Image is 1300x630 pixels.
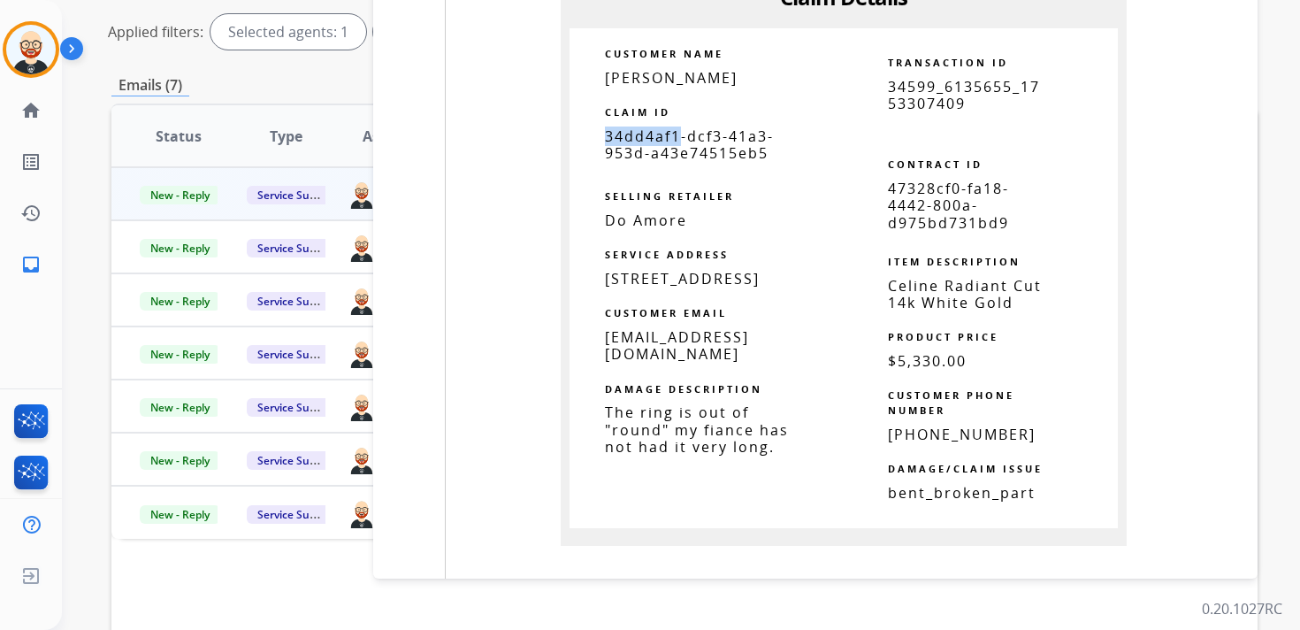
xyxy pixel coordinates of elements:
[1202,598,1282,619] p: 0.20.1027RC
[140,398,220,417] span: New - Reply
[605,68,738,88] span: [PERSON_NAME]
[605,403,789,456] span: The ring is out of "round" my fiance has not had it very long.
[605,47,723,60] strong: CUSTOMER NAME
[348,338,376,368] img: agent-avatar
[247,451,348,470] span: Service Support
[888,56,1008,69] strong: TRANSACTION ID
[605,127,774,163] span: 34dd4af1-dcf3-41a3-953d-a43e74515eb5
[247,505,348,524] span: Service Support
[156,126,202,147] span: Status
[108,21,203,42] p: Applied filters:
[348,232,376,262] img: agent-avatar
[888,388,1014,417] strong: CUSTOMER PHONE NUMBER
[20,100,42,121] mat-icon: home
[888,255,1021,268] strong: ITEM DESCRIPTION
[247,292,348,311] span: Service Support
[111,74,189,96] p: Emails (7)
[20,151,42,173] mat-icon: list_alt
[140,186,220,204] span: New - Reply
[605,382,762,396] strong: DAMAGE DESCRIPTION
[210,14,366,50] div: Selected agents: 1
[348,497,376,527] img: agent-avatar
[348,285,376,315] img: agent-avatar
[888,483,1036,503] span: bent_broken_part
[348,444,376,474] img: agent-avatar
[363,126,424,147] span: Assignee
[605,327,749,364] a: [EMAIL_ADDRESS][DOMAIN_NAME]
[605,306,727,319] strong: CUSTOMER EMAIL
[348,391,376,421] img: agent-avatar
[20,203,42,224] mat-icon: history
[140,505,220,524] span: New - Reply
[140,292,220,311] span: New - Reply
[605,269,760,288] span: [STREET_ADDRESS]
[140,451,220,470] span: New - Reply
[888,179,1009,232] span: 47328cf0-fa18-4442-800a-d975bd731bd9
[247,345,348,364] span: Service Support
[348,179,376,209] img: agent-avatar
[247,186,348,204] span: Service Support
[605,105,670,119] strong: CLAIM ID
[888,77,1040,113] span: 34599_6135655_1753307409
[605,211,687,230] span: Do Amore
[888,351,967,371] span: $5,330.00
[247,398,348,417] span: Service Support
[20,254,42,275] mat-icon: inbox
[605,248,729,261] strong: SERVICE ADDRESS
[270,126,302,147] span: Type
[140,239,220,257] span: New - Reply
[6,25,56,74] img: avatar
[140,345,220,364] span: New - Reply
[247,239,348,257] span: Service Support
[605,189,734,203] strong: SELLING RETAILER
[888,276,1042,312] span: Celine Radiant Cut 14k White Gold
[888,462,1043,475] strong: DAMAGE/CLAIM ISSUE
[888,157,983,171] strong: CONTRACT ID
[888,425,1036,444] span: [PHONE_NUMBER]
[888,330,998,343] strong: PRODUCT PRICE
